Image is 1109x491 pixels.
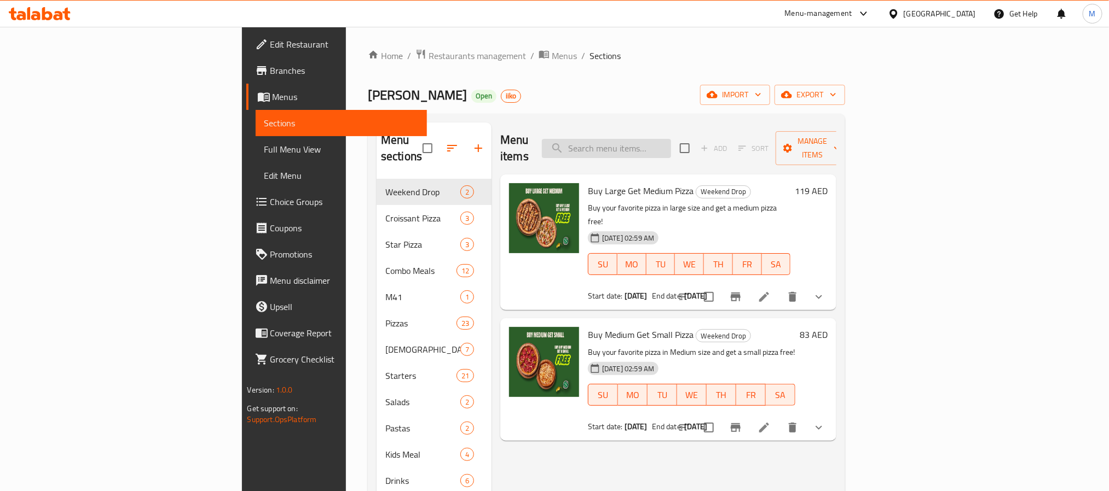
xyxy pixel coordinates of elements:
[429,49,526,62] span: Restaurants management
[264,169,418,182] span: Edit Menu
[500,132,529,165] h2: Menu items
[246,189,427,215] a: Choice Groups
[588,346,795,359] p: Buy your favorite pizza in Medium size and get a small pizza free!
[471,91,496,101] span: Open
[256,136,427,162] a: Full Menu View
[785,7,852,20] div: Menu-management
[377,284,492,310] div: M411
[1089,8,1096,20] span: M
[588,419,623,434] span: Start date:
[461,423,473,434] span: 2
[696,140,731,157] span: Add item
[377,310,492,336] div: Pizzas23
[588,384,618,406] button: SU
[696,185,750,198] span: Weekend Drop
[270,274,418,287] span: Menu disclaimer
[377,336,492,363] div: [DEMOGRAPHIC_DATA]7
[904,8,976,20] div: [GEOGRAPHIC_DATA]
[416,137,439,160] span: Select all sections
[264,116,418,130] span: Sections
[270,326,418,340] span: Coverage Report
[385,185,460,198] span: Weekend Drop
[646,253,675,275] button: TU
[385,343,460,356] span: [DEMOGRAPHIC_DATA]
[256,162,427,189] a: Edit Menu
[697,285,720,308] span: Select to update
[593,256,613,272] span: SU
[246,241,427,267] a: Promotions
[385,474,460,487] div: Drinks
[593,387,614,403] span: SU
[779,284,806,310] button: delete
[460,185,474,198] div: items
[776,131,849,165] button: Manage items
[622,387,643,403] span: MO
[711,387,732,403] span: TH
[377,441,492,467] div: Kids Meal4
[737,256,758,272] span: FR
[652,387,673,403] span: TU
[652,419,683,434] span: End date:
[270,195,418,208] span: Choice Groups
[812,290,825,303] svg: Show Choices
[530,49,534,62] li: /
[723,414,749,441] button: Branch-specific-item
[723,284,749,310] button: Branch-specific-item
[270,248,418,261] span: Promotions
[415,49,526,63] a: Restaurants management
[385,264,457,277] span: Combo Meals
[652,289,683,303] span: End date:
[598,233,659,243] span: [DATE] 02:59 AM
[696,185,751,198] div: Weekend Drop
[588,326,694,343] span: Buy Medium Get Small Pizza
[385,422,460,435] span: Pastas
[460,448,474,461] div: items
[736,384,766,406] button: FR
[270,38,418,51] span: Edit Restaurant
[617,253,646,275] button: MO
[552,49,577,62] span: Menus
[270,353,418,366] span: Grocery Checklist
[766,384,795,406] button: SA
[471,90,496,103] div: Open
[377,231,492,258] div: Star Pizza3
[385,369,457,382] span: Starters
[800,327,828,342] h6: 83 AED
[806,414,832,441] button: show more
[457,266,473,276] span: 12
[273,90,418,103] span: Menus
[461,449,473,460] span: 4
[542,139,671,158] input: search
[377,258,492,284] div: Combo Meals12
[461,213,473,224] span: 3
[696,330,750,342] span: Weekend Drop
[618,384,648,406] button: MO
[460,474,474,487] div: items
[385,448,460,461] div: Kids Meal
[246,320,427,346] a: Coverage Report
[741,387,761,403] span: FR
[385,238,460,251] div: Star Pizza
[256,110,427,136] a: Sections
[368,49,845,63] nav: breadcrumb
[457,317,474,330] div: items
[377,415,492,441] div: Pastas2
[651,256,671,272] span: TU
[246,267,427,294] a: Menu disclaimer
[588,253,617,275] button: SU
[806,284,832,310] button: show more
[779,414,806,441] button: delete
[539,49,577,63] a: Menus
[625,419,648,434] b: [DATE]
[439,135,465,161] span: Sort sections
[385,395,460,408] span: Salads
[766,256,787,272] span: SA
[783,88,836,102] span: export
[247,401,298,416] span: Get support on:
[681,387,702,403] span: WE
[673,137,696,160] span: Select section
[270,64,418,77] span: Branches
